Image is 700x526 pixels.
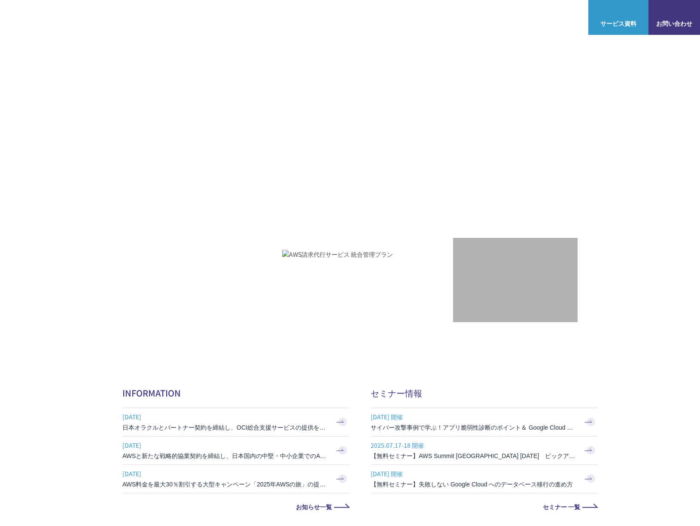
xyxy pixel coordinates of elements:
[371,504,598,510] a: セミナー 一覧
[466,166,564,199] p: 最上位プレミアティア サービスパートナー
[371,465,598,493] a: [DATE] 開催 【無料セミナー】失敗しない Google Cloud へのデータベース移行の進め方
[371,387,598,399] h2: セミナー情報
[122,437,350,464] a: [DATE] AWSと新たな戦略的協業契約を締結し、日本国内の中堅・中小企業でのAWS活用を加速
[282,250,393,292] a: AWS請求代行サービス 統合管理プラン
[465,13,489,22] a: 導入事例
[506,13,539,22] p: ナレッジ
[122,423,329,432] h3: 日本オラクルとパートナー契約を締結し、OCI総合支援サービスの提供を開始
[122,467,329,480] span: [DATE]
[122,141,453,224] h1: AWS ジャーニーの 成功を実現
[477,78,554,155] img: AWSプレミアティアサービスパートナー
[122,95,453,133] p: AWSの導入からコスト削減、 構成・運用の最適化からデータ活用まで 規模や業種業態を問わない マネージドサービスで
[371,410,577,423] span: [DATE] 開催
[122,480,329,489] h3: AWS料金を最大30％割引する大型キャンペーン「2025年AWSの旅」の提供を開始
[506,166,525,178] em: AWS
[122,465,350,493] a: [DATE] AWS料金を最大30％割引する大型キャンペーン「2025年AWSの旅」の提供を開始
[612,6,625,17] img: AWS総合支援サービス C-Chorus サービス資料
[122,387,350,399] h2: INFORMATION
[122,504,350,510] a: お知らせ一覧
[122,439,329,452] span: [DATE]
[667,6,681,17] img: お問い合わせ
[556,13,580,22] a: ログイン
[371,408,598,436] a: [DATE] 開催 サイバー攻撃事例で学ぶ！アプリ脆弱性診断のポイント＆ Google Cloud セキュリティ対策
[648,19,700,28] span: お問い合わせ
[122,408,350,436] a: [DATE] 日本オラクルとパートナー契約を締結し、OCI総合支援サービスの提供を開始
[371,439,577,452] span: 2025.07.17-18 開催
[371,467,577,480] span: [DATE] 開催
[122,410,329,423] span: [DATE]
[329,13,362,22] p: サービス
[122,250,277,292] img: AWSとの戦略的協業契約 締結
[282,250,393,259] img: AWS請求代行サービス 統合管理プラン
[291,13,312,22] p: 強み
[379,13,447,22] p: 業種別ソリューション
[371,437,598,464] a: 2025.07.17-18 開催 【無料セミナー】AWS Summit [GEOGRAPHIC_DATA] [DATE] ピックアップセッション
[371,480,577,489] h3: 【無料セミナー】失敗しない Google Cloud へのデータベース移行の進め方
[588,19,648,28] span: サービス資料
[13,7,161,28] a: AWS総合支援サービス C-Chorus NHN テコラスAWS総合支援サービス
[470,251,560,314] img: 契約件数
[371,423,577,432] h3: サイバー攻撃事例で学ぶ！アプリ脆弱性診断のポイント＆ Google Cloud セキュリティ対策
[122,452,329,460] h3: AWSと新たな戦略的協業契約を締結し、日本国内の中堅・中小企業でのAWS活用を加速
[99,8,161,26] span: NHN テコラス AWS総合支援サービス
[371,452,577,460] h3: 【無料セミナー】AWS Summit [GEOGRAPHIC_DATA] [DATE] ピックアップセッション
